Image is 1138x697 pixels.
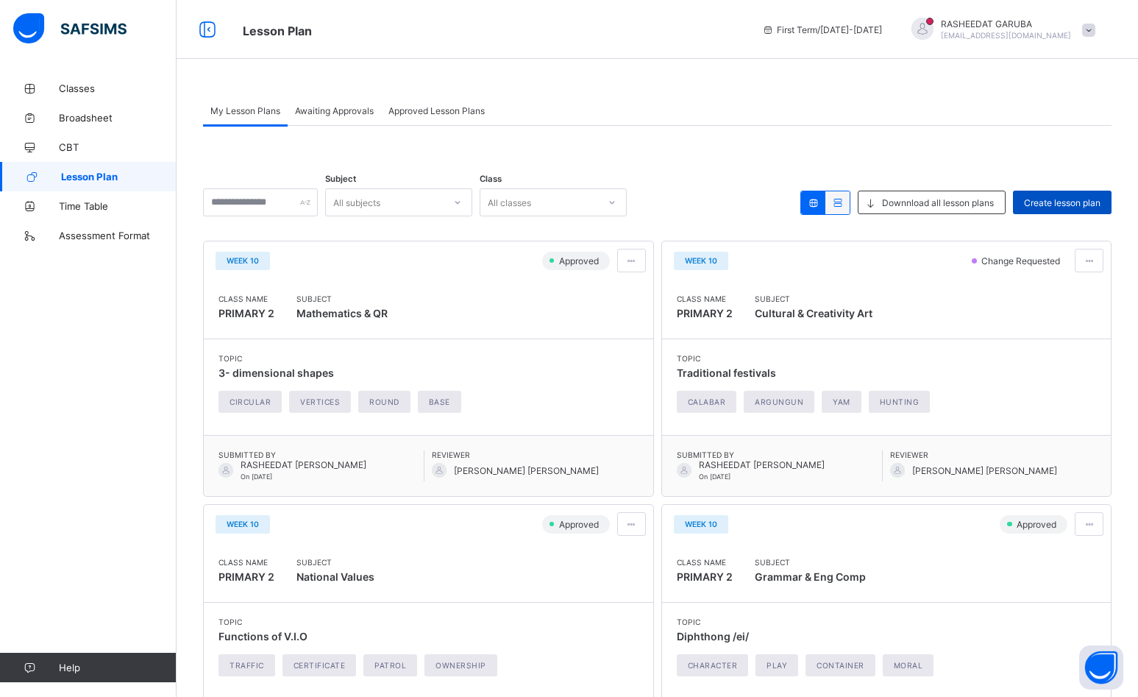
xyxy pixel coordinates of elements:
span: Submitted By [677,450,882,459]
span: patrol [374,661,406,670]
span: [PERSON_NAME] [PERSON_NAME] [454,465,599,476]
span: Time Table [59,200,177,212]
span: 3- dimensional shapes [218,367,334,379]
span: Functions of V.I.O [218,630,307,643]
span: vertices [300,397,340,406]
span: Broadsheet [59,112,177,124]
span: My Lesson Plans [210,105,280,116]
div: All subjects [333,188,380,216]
span: traffic [230,661,264,670]
span: Subject [755,294,872,303]
span: Subject [755,558,866,567]
span: RASHEEDAT [PERSON_NAME] [699,459,825,470]
span: Subject [325,174,356,184]
span: On [DATE] [241,473,272,481]
span: Traditional festivals [677,367,776,379]
span: Lesson Plan [243,24,312,38]
span: session/term information [762,24,882,35]
span: WEEK 10 [227,256,259,265]
span: base [429,397,450,406]
span: National Values [296,567,374,587]
span: CBT [59,141,177,153]
img: safsims [13,13,127,44]
span: Create lesson plan [1024,197,1100,208]
span: Approved Lesson Plans [388,105,485,116]
span: Approved [558,255,603,266]
span: PRIMARY 2 [677,307,733,319]
button: Open asap [1079,645,1123,690]
span: [PERSON_NAME] [PERSON_NAME] [912,465,1057,476]
span: ownership [435,661,486,670]
span: container [817,661,864,670]
span: WEEK 10 [685,256,717,265]
span: Class [480,174,502,184]
span: Approved [558,519,603,530]
span: Downnload all lesson plans [882,197,994,208]
span: Change Requested [980,255,1064,266]
span: Topic [677,618,942,626]
span: Grammar & Eng Comp [755,567,866,587]
span: Class Name [218,294,274,303]
span: yam [833,397,850,406]
span: PRIMARY 2 [218,570,274,583]
span: character [688,661,738,670]
span: Class Name [677,558,733,567]
span: Subject [296,294,388,303]
span: Subject [296,558,374,567]
span: hunting [880,397,920,406]
span: Topic [218,354,469,363]
span: Class Name [218,558,274,567]
span: PRIMARY 2 [218,307,274,319]
span: Topic [218,618,505,626]
span: Reviewer [890,450,1096,459]
span: Lesson Plan [61,171,177,183]
span: Approved [1015,519,1061,530]
div: RASHEEDATGARUBA [897,18,1103,42]
span: PRIMARY 2 [677,570,733,583]
span: moral [894,661,923,670]
span: Cultural & Creativity Art [755,303,872,324]
span: Class Name [677,294,733,303]
span: Reviewer [432,450,638,459]
span: argungun [755,397,803,406]
span: WEEK 10 [685,520,717,528]
span: Submitted By [218,450,424,459]
span: [EMAIL_ADDRESS][DOMAIN_NAME] [941,31,1071,40]
span: Diphthong /ei/ [677,630,749,643]
span: Classes [59,82,177,94]
span: Topic [677,354,938,363]
span: round [369,397,399,406]
span: certificate [294,661,346,670]
div: All classes [488,188,531,216]
span: WEEK 10 [227,520,259,528]
span: Assessment Format [59,230,177,241]
span: RASHEEDAT [PERSON_NAME] [241,459,366,470]
span: circular [230,397,271,406]
span: Mathematics & QR [296,303,388,324]
span: Help [59,662,176,673]
span: calabar [688,397,726,406]
span: On [DATE] [699,473,730,481]
span: Awaiting Approvals [295,105,374,116]
span: RASHEEDAT GARUBA [941,18,1071,29]
span: play [767,661,787,670]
